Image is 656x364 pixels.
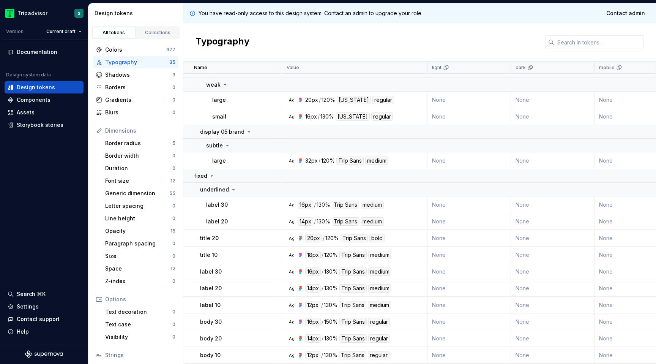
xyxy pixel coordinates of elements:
div: medium [368,284,391,293]
div: Trip Sans [332,217,359,226]
a: Space12 [102,263,178,275]
div: 16px [305,318,321,326]
td: None [511,108,594,125]
div: 130% [324,351,337,359]
a: Visibility0 [102,331,178,343]
a: Design tokens [5,81,84,93]
div: Design tokens [95,9,180,17]
div: Settings [17,303,39,310]
span: Current draft [46,28,76,35]
td: None [427,230,511,247]
td: None [511,213,594,230]
div: Borders [105,84,172,91]
button: Current draft [43,26,85,37]
a: Shadows3 [93,69,178,81]
a: Border radius5 [102,137,178,149]
div: medium [361,201,384,209]
a: Components [5,94,84,106]
div: Ag [289,218,295,225]
div: Ag [289,202,295,208]
div: medium [368,301,391,309]
a: Duration0 [102,162,178,174]
div: 120% [324,251,338,259]
div: 20px [305,96,318,104]
a: Gradients0 [93,94,178,106]
div: Trip Sans [339,318,367,326]
div: 0 [172,334,175,340]
div: regular [368,318,390,326]
div: 16px [305,112,317,121]
div: [US_STATE] [336,112,370,121]
div: Collections [139,30,177,36]
td: None [511,196,594,213]
div: 120% [322,96,335,104]
td: None [511,347,594,364]
td: None [511,280,594,297]
div: Ag [289,269,295,275]
div: Blurs [105,109,172,116]
p: You have read-only access to this design system. Contact an admin to upgrade your role. [199,9,423,17]
div: Ag [289,336,295,342]
div: 12 [170,178,175,184]
div: 0 [172,153,175,159]
p: label 20 [206,218,228,225]
div: regular [368,334,390,343]
div: 0 [172,109,175,116]
div: Border radius [105,139,172,147]
a: Assets [5,106,84,119]
td: None [427,92,511,108]
div: Ag [289,114,295,120]
div: Paragraph spacing [105,240,172,247]
p: label 30 [200,268,222,275]
div: 18px [305,251,321,259]
div: 130% [324,284,338,293]
a: Storybook stories [5,119,84,131]
p: subtle [206,142,223,149]
td: None [511,92,594,108]
p: title 10 [200,251,218,259]
a: Border width0 [102,150,178,162]
p: body 30 [200,318,222,326]
p: Name [194,65,207,71]
a: Font size12 [102,175,178,187]
div: Trip Sans [339,284,367,293]
div: Trip Sans [339,251,367,259]
div: 12 [170,266,175,272]
td: None [427,313,511,330]
td: None [511,152,594,169]
div: [US_STATE] [337,96,371,104]
div: Gradients [105,96,172,104]
td: None [427,330,511,347]
div: 130% [324,301,337,309]
div: / [322,284,323,293]
svg: Supernova Logo [25,350,63,358]
button: Contact support [5,313,84,325]
a: Size0 [102,250,178,262]
div: 0 [172,253,175,259]
div: Search ⌘K [17,290,46,298]
p: dark [516,65,526,71]
a: Text decoration0 [102,306,178,318]
div: 0 [172,278,175,284]
p: weak [206,81,221,89]
p: small [212,113,226,120]
button: Help [5,326,84,338]
td: None [427,263,511,280]
a: Typography35 [93,56,178,68]
div: / [321,351,323,359]
div: Strings [105,351,175,359]
div: Components [17,96,50,104]
td: None [511,330,594,347]
div: Ag [289,319,295,325]
a: Opacity15 [102,225,178,237]
a: Text case0 [102,318,178,331]
div: / [318,112,320,121]
div: Dimensions [105,127,175,135]
div: Trip Sans [341,234,368,242]
div: Opacity [105,227,170,235]
div: Ag [289,252,295,258]
div: Letter spacing [105,202,172,210]
div: / [319,157,320,165]
div: regular [368,351,389,359]
div: 0 [172,309,175,315]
